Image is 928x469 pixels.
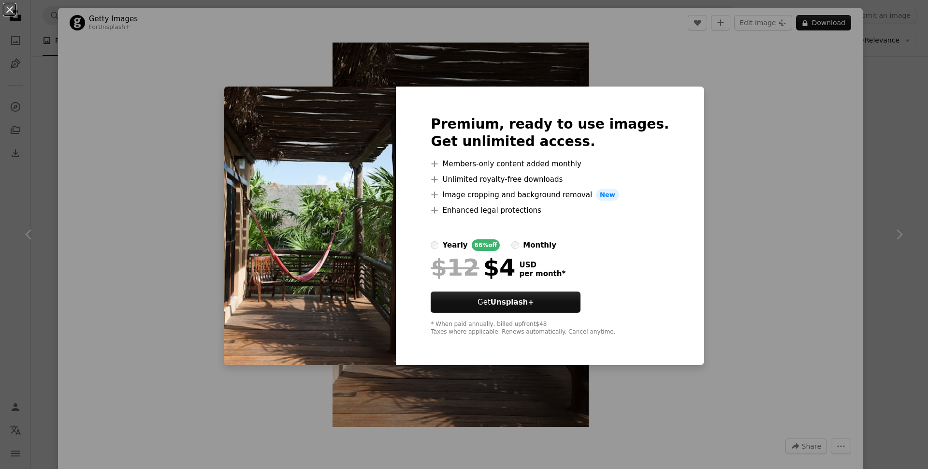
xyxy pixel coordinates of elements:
[519,261,565,269] span: USD
[519,269,565,278] span: per month *
[596,189,619,201] span: New
[523,239,556,251] div: monthly
[431,292,580,313] button: GetUnsplash+
[431,255,479,280] span: $12
[431,241,438,249] input: yearly66%off
[431,174,669,185] li: Unlimited royalty-free downloads
[431,158,669,170] li: Members-only content added monthly
[442,239,467,251] div: yearly
[224,87,396,365] img: premium_photo-1694475037728-0f8a340cede0
[511,241,519,249] input: monthly
[431,189,669,201] li: Image cropping and background removal
[472,239,500,251] div: 66% off
[431,205,669,216] li: Enhanced legal protections
[431,255,515,280] div: $4
[431,116,669,150] h2: Premium, ready to use images. Get unlimited access.
[431,321,669,336] div: * When paid annually, billed upfront $48 Taxes where applicable. Renews automatically. Cancel any...
[491,298,534,307] strong: Unsplash+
